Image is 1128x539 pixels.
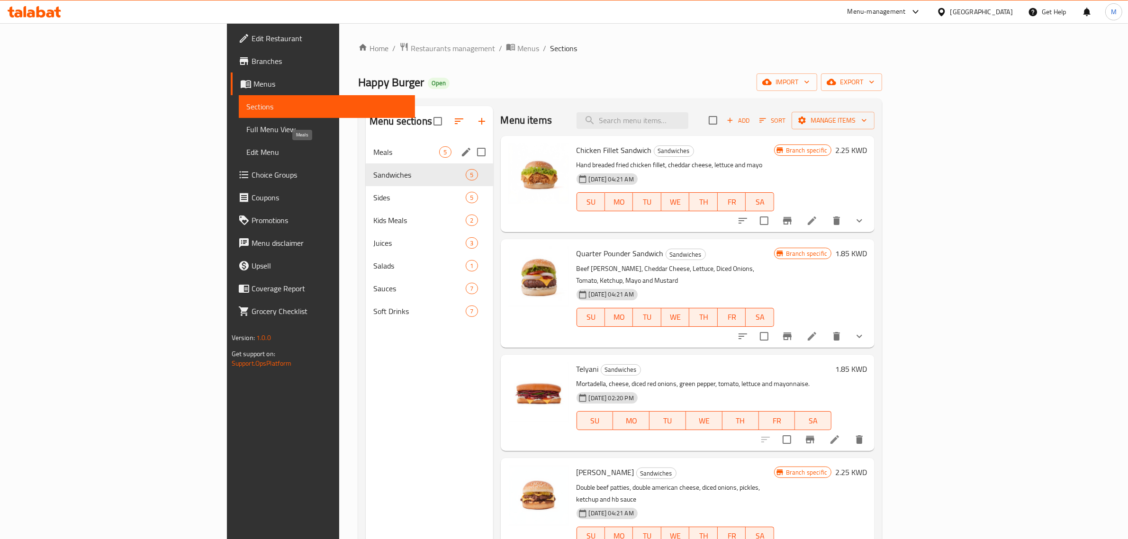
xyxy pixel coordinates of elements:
[666,249,706,260] div: Sandwiches
[239,118,415,141] a: Full Menu View
[835,144,867,157] h6: 2.25 KWD
[613,411,650,430] button: MO
[466,215,478,226] div: items
[693,310,714,324] span: TH
[252,33,408,44] span: Edit Restaurant
[232,348,275,360] span: Get support on:
[466,193,477,202] span: 5
[373,260,466,271] div: Salads
[373,192,466,203] span: Sides
[448,110,470,133] span: Sort sections
[835,247,867,260] h6: 1.85 KWD
[792,112,875,129] button: Manage items
[581,310,601,324] span: SU
[252,169,408,180] span: Choice Groups
[665,195,686,209] span: WE
[373,146,439,158] span: Meals
[440,148,451,157] span: 5
[723,113,753,128] span: Add item
[373,169,466,180] span: Sandwiches
[726,414,755,428] span: TH
[466,171,477,180] span: 5
[617,414,646,428] span: MO
[577,112,688,129] input: search
[782,468,831,477] span: Branch specific
[231,232,415,254] a: Menu disclaimer
[601,364,641,376] div: Sandwiches
[605,308,633,327] button: MO
[501,113,552,127] h2: Menu items
[776,325,799,348] button: Branch-specific-item
[835,466,867,479] h6: 2.25 KWD
[466,237,478,249] div: items
[950,7,1013,17] div: [GEOGRAPHIC_DATA]
[703,110,723,130] span: Select section
[232,357,292,369] a: Support.OpsPlatform
[585,394,638,403] span: [DATE] 02:20 PM
[653,414,682,428] span: TU
[795,411,831,430] button: SA
[799,428,821,451] button: Branch-specific-item
[252,215,408,226] span: Promotions
[821,73,882,91] button: export
[231,163,415,186] a: Choice Groups
[654,145,694,157] div: Sandwiches
[508,362,569,423] img: Telyani
[577,246,664,261] span: Quarter Pounder Sandwich
[252,237,408,249] span: Menu disclaimer
[725,115,751,126] span: Add
[373,283,466,294] span: Sauces
[764,76,810,88] span: import
[806,215,818,226] a: Edit menu item
[506,42,539,54] a: Menus
[239,141,415,163] a: Edit Menu
[637,195,658,209] span: TU
[776,209,799,232] button: Branch-specific-item
[366,137,493,326] nav: Menu sections
[806,331,818,342] a: Edit menu item
[723,113,753,128] button: Add
[689,308,718,327] button: TH
[848,6,906,18] div: Menu-management
[665,310,686,324] span: WE
[373,305,466,317] div: Soft Drinks
[252,260,408,271] span: Upsell
[759,411,795,430] button: FR
[252,283,408,294] span: Coverage Report
[835,362,867,376] h6: 1.85 KWD
[366,300,493,323] div: Soft Drinks7
[466,239,477,248] span: 3
[366,232,493,254] div: Juices3
[654,145,694,156] span: Sandwiches
[246,101,408,112] span: Sections
[550,43,577,54] span: Sections
[731,209,754,232] button: sort-choices
[759,115,785,126] span: Sort
[636,467,677,479] div: Sandwiches
[722,411,759,430] button: TH
[753,113,792,128] span: Sort items
[543,43,546,54] li: /
[246,124,408,135] span: Full Menu View
[848,325,871,348] button: show more
[577,308,605,327] button: SU
[689,192,718,211] button: TH
[825,209,848,232] button: delete
[508,247,569,307] img: Quarter Pounder Sandwich
[577,159,774,171] p: Hand breaded fried chicken fillet, cheddar cheese, lettuce and mayo
[581,195,601,209] span: SU
[782,249,831,258] span: Branch specific
[466,261,477,270] span: 1
[661,308,690,327] button: WE
[825,325,848,348] button: delete
[366,186,493,209] div: Sides5
[637,468,676,479] span: Sandwiches
[757,73,817,91] button: import
[231,277,415,300] a: Coverage Report
[650,411,686,430] button: TU
[854,331,865,342] svg: Show Choices
[718,308,746,327] button: FR
[848,209,871,232] button: show more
